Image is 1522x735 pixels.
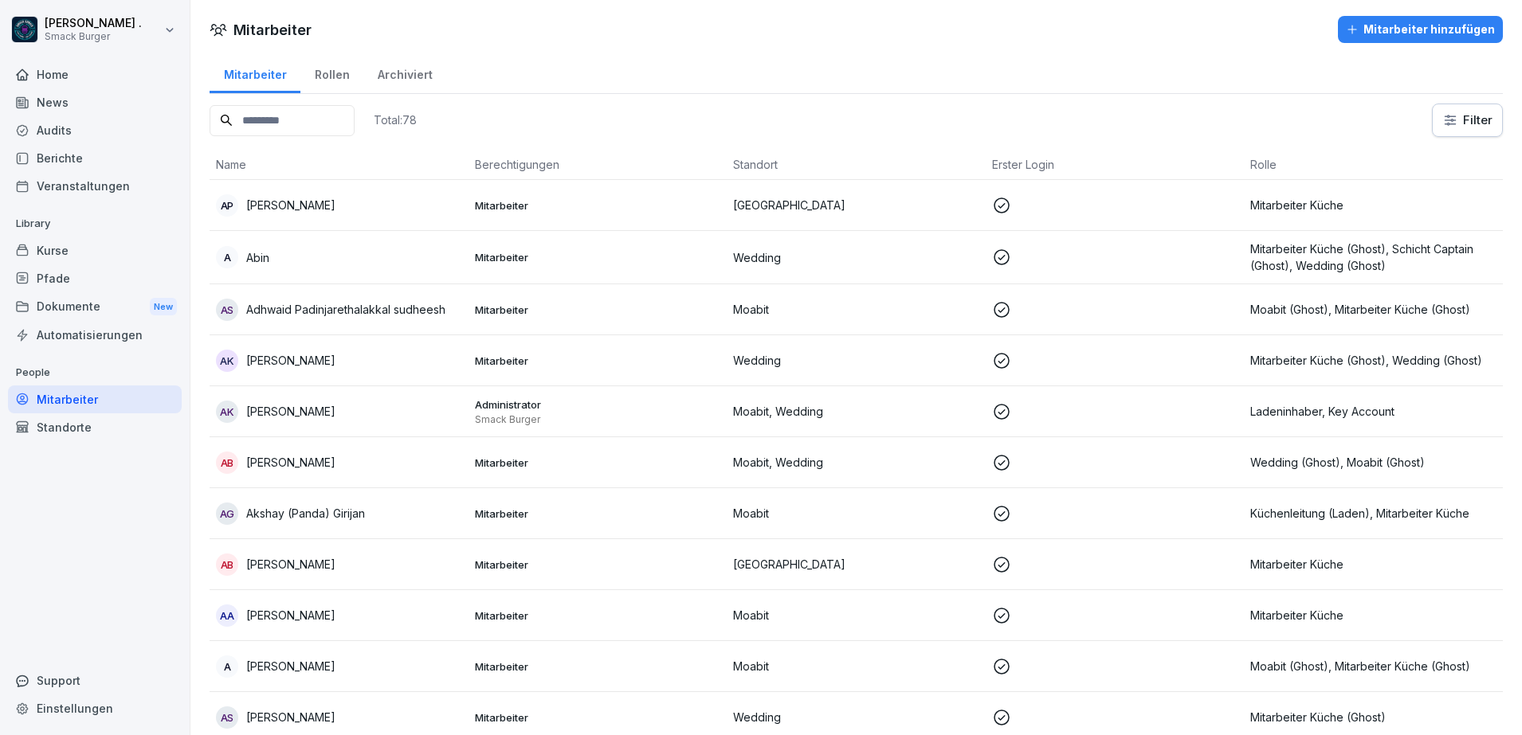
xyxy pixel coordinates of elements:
a: Home [8,61,182,88]
div: A [216,655,238,678]
button: Filter [1433,104,1502,136]
p: Mitarbeiter Küche (Ghost), Wedding (Ghost) [1250,352,1497,369]
p: Mitarbeiter [475,608,721,623]
p: Smack Burger [475,413,721,426]
div: New [150,298,177,316]
p: [PERSON_NAME] [246,658,335,674]
p: Küchenleitung (Laden), Mitarbeiter Küche [1250,505,1497,522]
p: Mitarbeiter [475,250,721,264]
p: [PERSON_NAME] [246,709,335,725]
p: Mitarbeiter [475,455,721,470]
p: Moabit [733,658,979,674]
div: AG [216,502,238,525]
p: Mitarbeiter [475,506,721,521]
p: Mitarbeiter Küche (Ghost), Schicht Captain (Ghost), Wedding (Ghost) [1250,240,1497,274]
div: ak [216,350,238,372]
a: News [8,88,182,116]
a: Berichte [8,144,182,172]
a: Audits [8,116,182,144]
p: Moabit, Wedding [733,454,979,471]
h1: Mitarbeiter [233,19,312,41]
a: Rollen [300,53,363,93]
p: Mitarbeiter Küche [1250,197,1497,213]
p: Mitarbeiter [475,303,721,317]
th: Berechtigungen [469,150,728,180]
p: Library [8,211,182,237]
p: Akshay (Panda) Girijan [246,505,365,522]
p: [PERSON_NAME] [246,403,335,420]
p: Mitarbeiter [475,198,721,213]
p: Wedding (Ghost), Moabit (Ghost) [1250,454,1497,471]
a: Mitarbeiter [8,385,182,413]
div: Einstellungen [8,694,182,722]
a: Veranstaltungen [8,172,182,200]
p: Administrator [475,397,721,412]
th: Rolle [1244,150,1503,180]
div: AA [216,604,238,627]
p: Wedding [733,709,979,725]
p: Wedding [733,249,979,266]
p: Mitarbeiter [475,710,721,725]
p: [PERSON_NAME] [246,197,335,213]
p: Ladeninhaber, Key Account [1250,403,1497,420]
div: aB [216,452,238,474]
div: Filter [1442,112,1493,128]
p: Mitarbeiter [475,354,721,368]
div: aB [216,553,238,576]
p: Mitarbeiter Küche [1250,556,1497,573]
p: Wedding [733,352,979,369]
p: Moabit [733,607,979,624]
p: [GEOGRAPHIC_DATA] [733,556,979,573]
a: Archiviert [363,53,446,93]
a: Automatisierungen [8,321,182,349]
div: As [216,706,238,729]
div: Support [8,667,182,694]
p: Mitarbeiter [475,557,721,572]
a: DokumenteNew [8,292,182,322]
div: As [216,299,238,321]
p: Smack Burger [45,31,142,42]
p: Mitarbeiter Küche [1250,607,1497,624]
p: People [8,360,182,385]
p: Total: 78 [374,112,417,127]
a: Kurse [8,237,182,264]
p: [PERSON_NAME] [246,607,335,624]
div: Dokumente [8,292,182,322]
p: [PERSON_NAME] . [45,17,142,30]
button: Mitarbeiter hinzufügen [1338,16,1503,43]
div: AK [216,401,238,423]
p: Moabit, Wedding [733,403,979,420]
p: Abin [246,249,269,266]
p: Moabit (Ghost), Mitarbeiter Küche (Ghost) [1250,658,1497,674]
p: Moabit [733,301,979,318]
p: [GEOGRAPHIC_DATA] [733,197,979,213]
th: Erster Login [986,150,1245,180]
p: Adhwaid Padinjarethalakkal sudheesh [246,301,445,318]
div: AP [216,194,238,217]
p: Moabit (Ghost), Mitarbeiter Küche (Ghost) [1250,301,1497,318]
p: [PERSON_NAME] [246,454,335,471]
p: Moabit [733,505,979,522]
div: A [216,246,238,268]
a: Standorte [8,413,182,441]
p: Mitarbeiter Küche (Ghost) [1250,709,1497,725]
th: Standort [727,150,986,180]
p: [PERSON_NAME] [246,556,335,573]
a: Pfade [8,264,182,292]
div: Mitarbeiter hinzufügen [1346,21,1495,38]
th: Name [210,150,469,180]
a: Mitarbeiter [210,53,300,93]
